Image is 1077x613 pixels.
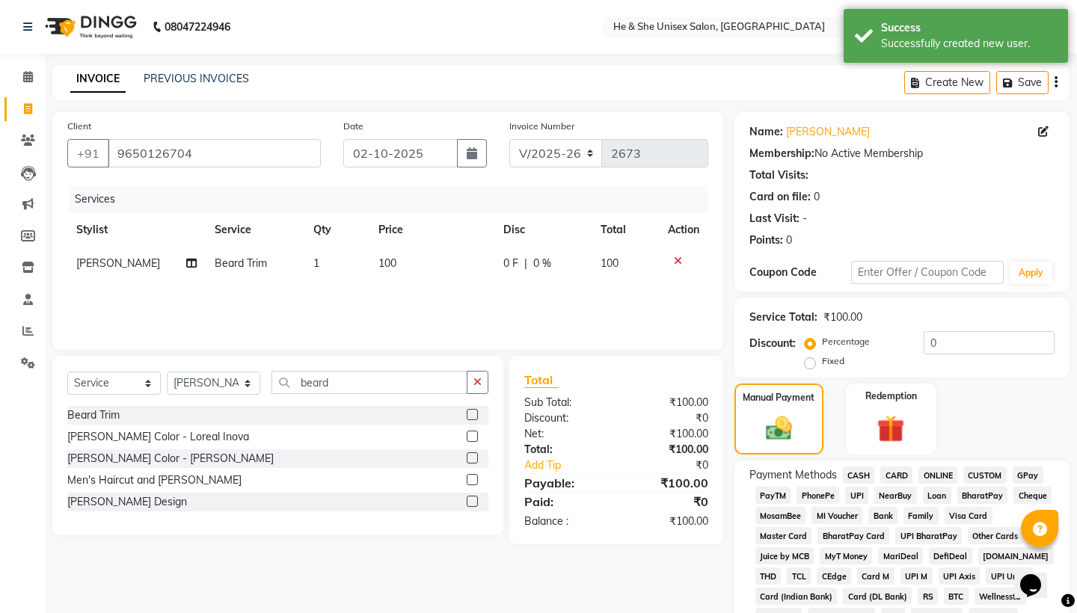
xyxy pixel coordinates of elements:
button: +91 [67,139,109,167]
th: Action [659,213,708,247]
label: Client [67,120,91,133]
div: ₹100.00 [616,395,719,410]
span: [DOMAIN_NAME] [978,547,1054,564]
div: [PERSON_NAME] Color - [PERSON_NAME] [67,451,274,466]
div: Card on file: [749,189,811,205]
label: Percentage [822,335,870,348]
img: _cash.svg [758,413,800,443]
button: Save [996,71,1049,94]
span: Family [903,507,939,524]
div: Membership: [749,146,814,161]
th: Service [206,213,304,247]
button: Create New [904,71,990,94]
b: 08047224946 [165,6,230,48]
span: CUSTOM [963,466,1007,484]
div: [PERSON_NAME] Color - Loreal Inova [67,429,249,445]
div: Net: [513,426,616,442]
div: Paid: [513,493,616,511]
label: Fixed [822,354,844,368]
div: Men's Haircut and [PERSON_NAME] [67,472,242,488]
span: 0 % [533,256,551,271]
div: Discount: [749,336,796,351]
img: _gift.svg [868,412,913,446]
div: 0 [786,232,792,248]
div: ₹0 [616,493,719,511]
span: 100 [601,256,619,270]
span: RS [918,588,938,605]
span: DefiDeal [929,547,972,564]
span: CASH [843,466,875,484]
span: Loan [923,487,951,504]
div: ₹100.00 [823,309,862,325]
span: Payment Methods [749,467,837,483]
div: Payable: [513,474,616,492]
label: Invoice Number [509,120,574,133]
div: Success [881,20,1057,36]
span: | [524,256,527,271]
span: PhonePe [797,487,839,504]
th: Qty [304,213,370,247]
div: ₹100.00 [616,474,719,492]
span: THD [755,567,782,585]
span: CEdge [817,567,851,585]
th: Price [369,213,494,247]
div: Balance : [513,514,616,529]
span: Master Card [755,527,812,544]
div: Service Total: [749,309,817,325]
div: [PERSON_NAME] Design [67,494,187,510]
div: Services [69,185,719,213]
span: MI Voucher [811,507,862,524]
span: Beard Trim [215,256,267,270]
span: [PERSON_NAME] [76,256,160,270]
span: NearBuy [874,487,917,504]
span: Wellnessta [975,588,1026,605]
div: ₹100.00 [616,442,719,458]
input: Search by Name/Mobile/Email/Code [108,139,321,167]
div: Name: [749,124,783,140]
span: Card (Indian Bank) [755,588,838,605]
div: Last Visit: [749,211,800,227]
div: Successfully created new user. [881,36,1057,52]
div: Discount: [513,410,616,426]
a: [PERSON_NAME] [786,124,870,140]
span: TCL [787,567,811,585]
span: PayTM [755,487,791,504]
span: Bank [868,507,897,524]
div: Beard Trim [67,407,120,423]
div: 0 [814,189,820,205]
a: Add Tip [513,458,633,473]
th: Total [592,213,659,247]
span: Cheque [1013,487,1052,504]
span: 1 [313,256,319,270]
span: MosamBee [755,507,806,524]
img: logo [38,6,141,48]
div: ₹100.00 [616,426,719,442]
span: UPI [845,487,868,504]
span: BharatPay [957,487,1008,504]
span: UPI BharatPay [895,527,962,544]
span: ONLINE [918,466,957,484]
span: Visa Card [945,507,992,524]
div: Coupon Code [749,265,851,280]
span: BTC [944,588,969,605]
span: UPI M [900,567,933,585]
span: BharatPay Card [817,527,889,544]
div: Total: [513,442,616,458]
div: No Active Membership [749,146,1055,161]
label: Redemption [865,389,917,403]
span: UPI Union [986,567,1033,585]
div: ₹0 [616,410,719,426]
span: UPI Axis [939,567,981,585]
span: CARD [880,466,912,484]
div: - [803,211,807,227]
input: Search or Scan [271,371,467,394]
span: 0 F [503,256,518,271]
div: Sub Total: [513,395,616,410]
div: ₹0 [633,458,719,473]
div: Total Visits: [749,167,808,183]
div: Points: [749,232,783,248]
span: Card M [857,567,895,585]
button: Apply [1010,262,1052,284]
span: Card (DL Bank) [843,588,912,605]
th: Disc [494,213,592,247]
